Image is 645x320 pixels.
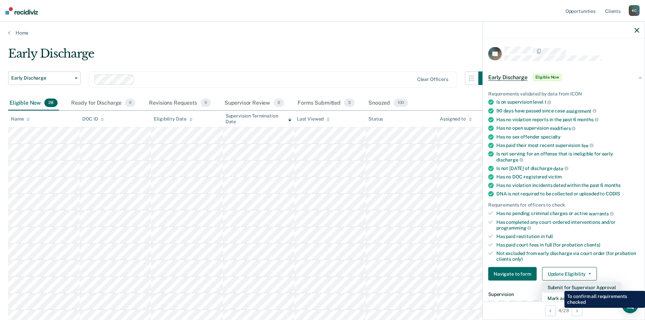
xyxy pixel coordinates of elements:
div: Has paid their most recent supervision [496,142,639,148]
button: Submit for Supervisor Approval [542,282,621,293]
div: Name [11,116,30,122]
div: Status [368,116,383,122]
span: assignment [566,108,597,113]
div: Assigned to [440,116,472,122]
div: Supervisor Review [223,96,286,111]
div: Early DischargeEligible Now [483,66,645,88]
div: Forms Submitted [296,96,356,111]
span: only) [512,256,523,261]
span: date [553,166,568,171]
span: full [546,234,553,239]
a: Home [8,30,637,36]
div: Snoozed [367,96,409,111]
button: Next Opportunity [572,305,582,316]
div: 90 days have passed since case [496,108,639,114]
div: DNA is not required to be collected or uploaded to [496,191,639,197]
div: Has completed any court-ordered interventions and/or [496,219,639,231]
div: Is not serving for an offense that is ineligible for early [496,151,639,163]
div: Revisions Requests [148,96,212,111]
div: Has no pending criminal charges or active [496,211,639,217]
span: victim [548,174,562,179]
span: 28 [44,99,58,107]
a: Navigate to form link [488,267,539,281]
span: Early Discharge [11,75,72,81]
div: Has no violation reports in the past 6 [496,116,639,123]
div: Open Intercom Messenger [622,297,638,313]
img: Recidiviz [5,7,38,15]
span: Eligible Now [533,74,562,81]
div: Clear officers [417,77,448,82]
span: warrants [589,211,614,216]
span: months [577,117,599,122]
div: Last Viewed [297,116,330,122]
div: 4 / 28 [483,301,645,319]
span: 1 [544,100,552,105]
div: Requirements validated by data from ICON [488,91,639,97]
div: Supervision Termination Date [225,113,292,125]
div: Eligible Now [8,96,59,111]
div: Early Discharge [8,47,492,66]
span: months [604,183,621,188]
div: Has no violation incidents dated within the past 6 [496,183,639,188]
div: Has no open supervision [496,125,639,131]
span: 0 [125,99,135,107]
span: 3 [344,99,355,107]
button: Mark as Ineligible [542,293,621,304]
div: Not excluded from early discharge via court order (for probation clients [496,250,639,262]
span: 100 [393,99,408,107]
span: discharge [496,157,523,163]
span: 0 [274,99,284,107]
dt: Supervision [488,292,639,297]
div: Requirements for officers to check [488,202,639,208]
span: Early Discharge [488,74,528,81]
div: Ready for Discharge [70,96,137,111]
div: K C [629,5,640,16]
div: Is not [DATE] of discharge [496,165,639,171]
span: modifiers [550,126,576,131]
span: clients) [584,242,600,248]
span: 0 [200,99,211,107]
button: Update Eligibility [542,267,597,281]
div: Is on supervision level [496,99,639,105]
button: Previous Opportunity [545,305,556,316]
div: Has paid restitution in [496,234,639,239]
div: DOC ID [82,116,104,122]
span: fee [581,143,594,148]
div: Has no sex offender [496,134,639,140]
span: programming [496,225,531,231]
div: Has paid court fees in full (for probation [496,242,639,248]
div: Eligibility Date [154,116,193,122]
button: Navigate to form [488,267,537,281]
span: CODIS [606,191,620,196]
span: specialty [541,134,561,139]
div: Has no DOC-registered [496,174,639,180]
